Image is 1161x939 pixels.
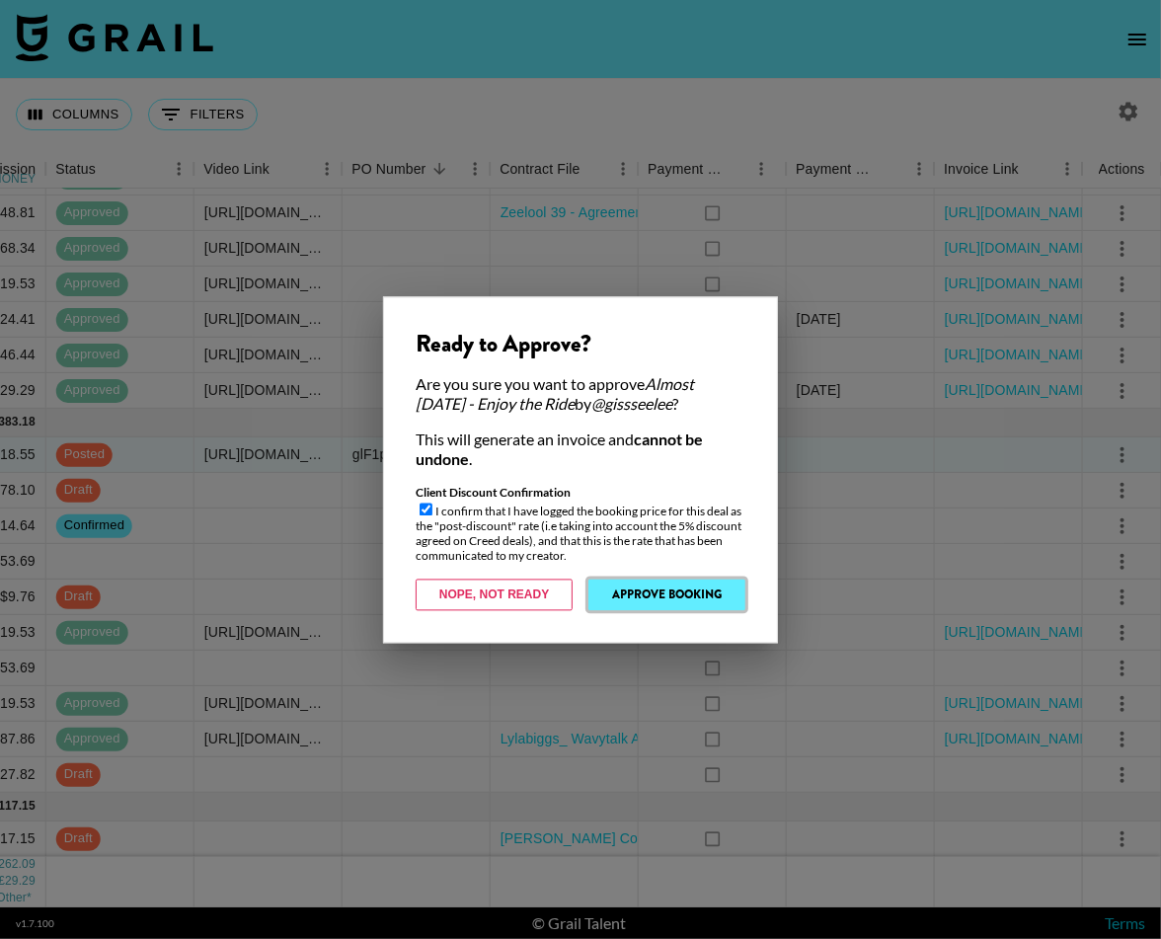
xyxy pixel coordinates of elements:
em: Almost [DATE] - Enjoy the Ride [416,374,694,413]
button: Approve Booking [588,579,745,610]
div: Are you sure you want to approve by ? [416,374,745,414]
strong: Client Discount Confirmation [416,485,571,500]
em: @ gissseelee [591,394,672,413]
div: This will generate an invoice and . [416,430,745,469]
div: Ready to Approve? [416,329,745,358]
button: Nope, Not Ready [416,579,573,610]
strong: cannot be undone [416,430,703,468]
div: I confirm that I have logged the booking price for this deal as the "post-discount" rate (i.e tak... [416,485,745,563]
